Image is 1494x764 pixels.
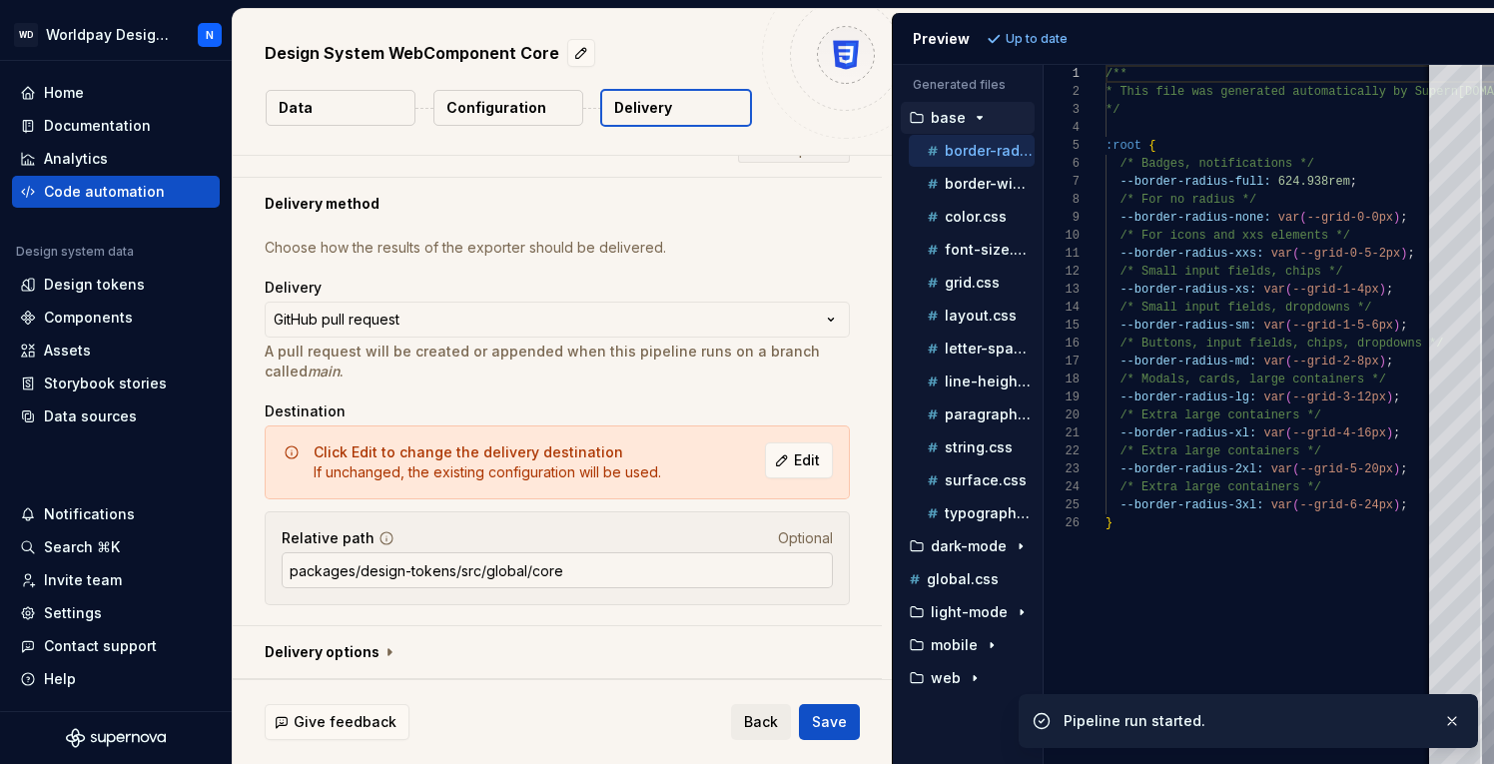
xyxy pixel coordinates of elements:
[12,110,220,142] a: Documentation
[1299,247,1400,261] span: --grid-0-5-2px
[1349,175,1356,189] span: ;
[1385,426,1392,440] span: )
[12,531,220,563] button: Search ⌘K
[294,712,396,732] span: Give feedback
[12,630,220,662] button: Contact support
[265,342,850,382] p: A pull request will be created or appended when this pipeline runs on a branch called .
[1285,283,1292,297] span: (
[945,143,1035,159] p: border-radius.css
[1400,211,1407,225] span: ;
[1299,462,1393,476] span: --grid-5-20px
[44,504,135,524] div: Notifications
[1106,85,1458,99] span: * This file was generated automatically by Supern
[614,98,672,118] p: Delivery
[927,571,999,587] p: global.css
[44,275,145,295] div: Design tokens
[909,469,1035,491] button: surface.css
[1044,317,1080,335] div: 15
[945,209,1007,225] p: color.css
[1277,211,1299,225] span: var
[44,116,151,136] div: Documentation
[909,140,1035,162] button: border-radius.css
[1120,408,1321,422] span: /* Extra large containers */
[1044,119,1080,137] div: 4
[945,406,1035,422] p: paragraph-spacing.css
[945,439,1013,455] p: string.css
[1044,442,1080,460] div: 22
[265,278,322,298] label: Delivery
[1120,444,1321,458] span: /* Extra large containers */
[1400,247,1407,261] span: )
[1277,175,1349,189] span: 624.938rem
[266,90,415,126] button: Data
[1285,426,1292,440] span: (
[1393,426,1400,440] span: ;
[265,704,409,740] button: Give feedback
[1120,265,1342,279] span: /* Small input fields, chips */
[14,23,38,47] div: WD
[1044,101,1080,119] div: 3
[1044,173,1080,191] div: 7
[945,505,1035,521] p: typography.css
[314,442,661,482] div: If unchanged, the existing configuration will be used.
[44,636,157,656] div: Contact support
[12,143,220,175] a: Analytics
[1393,462,1400,476] span: )
[1044,263,1080,281] div: 12
[1292,355,1378,369] span: --grid-2-8px
[1044,245,1080,263] div: 11
[265,401,346,421] label: Destination
[433,90,583,126] button: Configuration
[931,604,1008,620] p: light-mode
[1120,229,1349,243] span: /* For icons and xxs elements */
[44,537,120,557] div: Search ⌘K
[945,472,1027,488] p: surface.css
[945,176,1035,192] p: border-width.css
[1120,426,1256,440] span: --border-radius-xl:
[1106,139,1141,153] span: :root
[1393,211,1400,225] span: )
[1292,390,1386,404] span: --grid-3-12px
[1120,462,1263,476] span: --border-radius-2xl:
[206,27,214,43] div: N
[1120,283,1256,297] span: --border-radius-xs:
[1148,139,1155,153] span: {
[1120,355,1256,369] span: --border-radius-md:
[1120,480,1321,494] span: /* Extra large containers */
[1400,498,1407,512] span: ;
[1385,390,1392,404] span: )
[909,239,1035,261] button: font-size.css
[901,535,1035,557] button: dark-mode
[12,368,220,399] a: Storybook stories
[1044,406,1080,424] div: 20
[909,305,1035,327] button: layout.css
[44,603,102,623] div: Settings
[1285,319,1292,333] span: (
[44,374,167,393] div: Storybook stories
[913,77,1023,93] p: Generated files
[945,275,1000,291] p: grid.css
[1044,388,1080,406] div: 19
[1044,83,1080,101] div: 2
[1120,337,1443,351] span: /* Buttons, input fields, chips, dropdowns */
[1044,460,1080,478] div: 23
[909,403,1035,425] button: paragraph-spacing.css
[1263,426,1285,440] span: var
[1120,157,1313,171] span: /* Badges, notifications */
[1270,462,1292,476] span: var
[1393,319,1400,333] span: )
[12,77,220,109] a: Home
[314,443,623,460] span: Click Edit to change the delivery destination
[909,502,1035,524] button: typography.css
[1044,155,1080,173] div: 6
[1120,373,1385,386] span: /* Modals, cards, large containers */
[1292,247,1299,261] span: (
[909,338,1035,360] button: letter-spacing.css
[945,308,1017,324] p: layout.css
[44,570,122,590] div: Invite team
[12,498,220,530] button: Notifications
[12,597,220,629] a: Settings
[1044,227,1080,245] div: 10
[1044,209,1080,227] div: 9
[12,269,220,301] a: Design tokens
